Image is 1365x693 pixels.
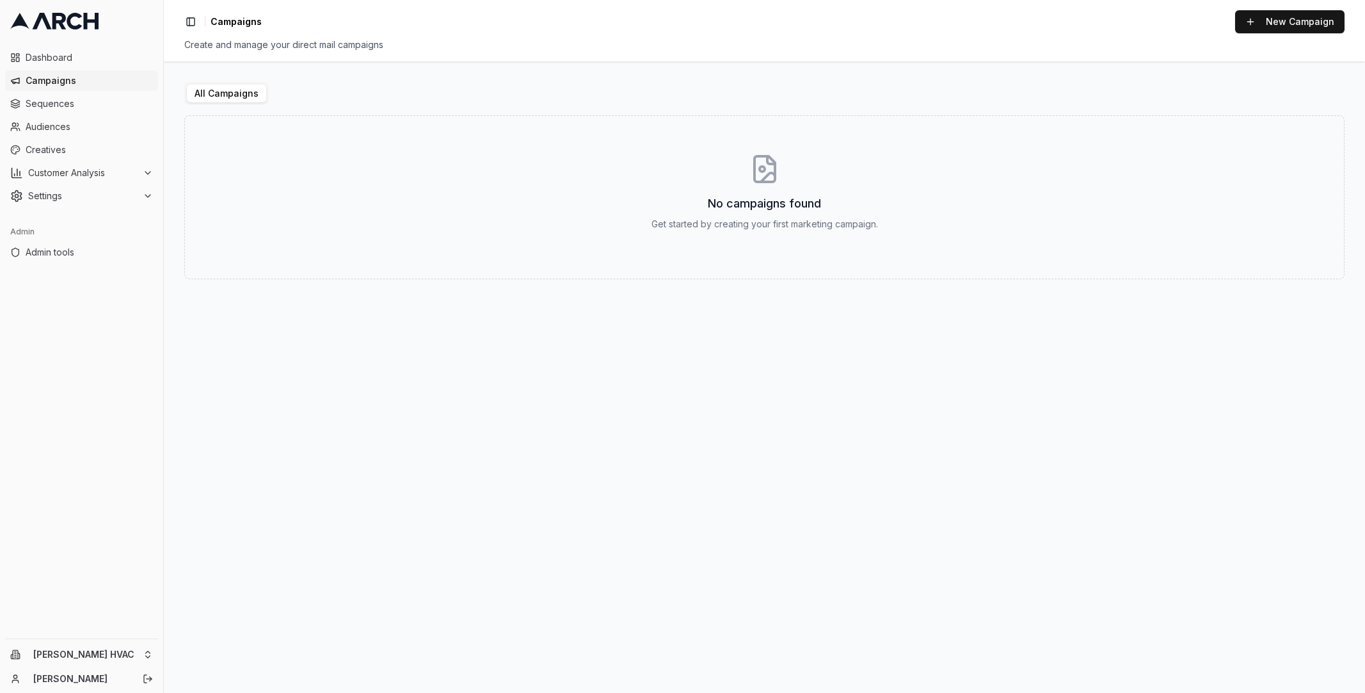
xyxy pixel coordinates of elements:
div: Create and manage your direct mail campaigns [184,38,1345,51]
a: Campaigns [5,70,158,91]
h3: No campaigns found [708,195,821,213]
span: Sequences [26,97,153,110]
button: Settings [5,186,158,206]
span: Settings [28,190,138,202]
button: New Campaign [1235,10,1345,33]
button: Customer Analysis [5,163,158,183]
span: [PERSON_NAME] HVAC [33,649,138,660]
span: Campaigns [26,74,153,87]
a: Audiences [5,117,158,137]
a: Creatives [5,140,158,160]
span: Campaigns [211,15,262,28]
a: Dashboard [5,47,158,68]
button: All Campaigns [187,85,266,102]
span: Admin tools [26,246,153,259]
a: Sequences [5,94,158,114]
button: [PERSON_NAME] HVAC [5,644,158,665]
div: Admin [5,222,158,242]
a: Admin tools [5,242,158,263]
p: Get started by creating your first marketing campaign. [651,218,878,231]
span: Creatives [26,143,153,156]
button: Log out [139,670,157,688]
a: [PERSON_NAME] [33,673,129,685]
span: Customer Analysis [28,167,138,179]
nav: breadcrumb [211,15,262,28]
span: Dashboard [26,51,153,64]
span: Audiences [26,120,153,133]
